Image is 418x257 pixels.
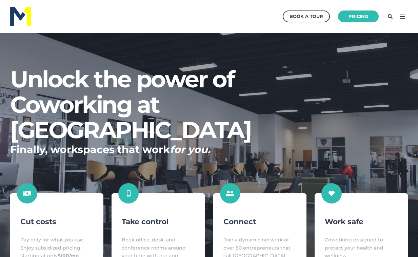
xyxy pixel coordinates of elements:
[170,143,211,156] em: for you.
[10,7,31,26] img: M1 Logo - Blue Letters - for Light Backgrounds
[338,10,379,22] a: Pricing
[325,216,398,227] h4: Work safe
[10,143,211,156] strong: Finally, workspaces that work
[10,67,298,143] h1: Unlock the power of Coworking at [GEOGRAPHIC_DATA]
[20,216,93,227] h4: Cut costs
[223,216,296,227] h4: Connect
[290,12,323,21] div: Book a Tour
[283,10,330,22] a: Book a Tour
[122,216,195,227] h4: Take control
